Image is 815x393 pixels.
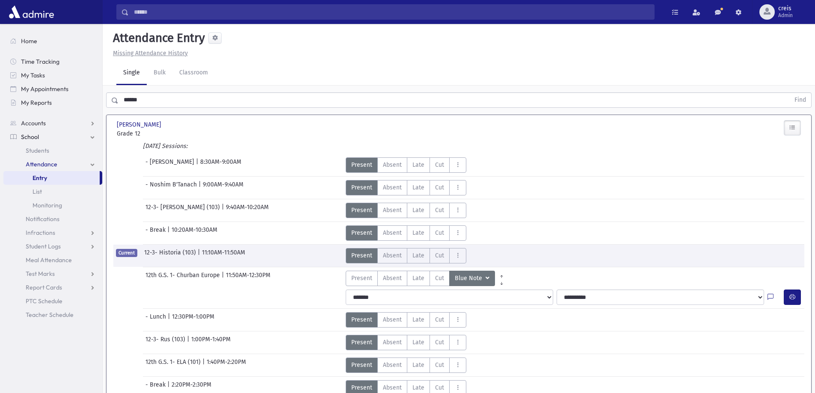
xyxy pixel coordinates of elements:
[435,228,444,237] span: Cut
[3,185,102,198] a: List
[412,338,424,347] span: Late
[21,58,59,65] span: Time Tracking
[172,312,214,328] span: 12:30PM-1:00PM
[412,160,424,169] span: Late
[145,271,222,286] span: 12th G.S. 1- Churban Europe
[203,180,243,195] span: 9:00AM-9:40AM
[351,338,372,347] span: Present
[21,119,46,127] span: Accounts
[187,335,191,350] span: |
[33,188,42,195] span: List
[21,37,37,45] span: Home
[196,157,200,173] span: |
[110,31,205,45] h5: Attendance Entry
[351,383,372,392] span: Present
[351,206,372,215] span: Present
[3,96,102,109] a: My Reports
[449,271,495,286] button: Blue Note
[435,360,444,369] span: Cut
[26,284,62,291] span: Report Cards
[202,358,207,373] span: |
[383,160,402,169] span: Absent
[145,157,196,173] span: - [PERSON_NAME]
[351,183,372,192] span: Present
[144,248,198,263] span: 12-3- Historia (103)
[222,271,226,286] span: |
[21,133,39,141] span: School
[207,358,246,373] span: 1:40PM-2:20PM
[351,360,372,369] span: Present
[383,206,402,215] span: Absent
[351,251,372,260] span: Present
[198,248,202,263] span: |
[3,116,102,130] a: Accounts
[3,253,102,267] a: Meal Attendance
[26,242,61,250] span: Student Logs
[412,360,424,369] span: Late
[33,174,47,182] span: Entry
[26,215,59,223] span: Notifications
[346,180,466,195] div: AttTypes
[3,144,102,157] a: Students
[26,160,57,168] span: Attendance
[145,358,202,373] span: 12th G.S. 1- ELA (101)
[383,338,402,347] span: Absent
[435,160,444,169] span: Cut
[383,228,402,237] span: Absent
[383,274,402,283] span: Absent
[435,338,444,347] span: Cut
[113,50,188,57] u: Missing Attendance History
[435,251,444,260] span: Cut
[3,239,102,253] a: Student Logs
[147,61,172,85] a: Bulk
[778,12,793,19] span: Admin
[26,311,74,319] span: Teacher Schedule
[435,274,444,283] span: Cut
[351,315,372,324] span: Present
[383,383,402,392] span: Absent
[412,274,424,283] span: Late
[3,130,102,144] a: School
[346,358,466,373] div: AttTypes
[351,160,372,169] span: Present
[383,315,402,324] span: Absent
[110,50,188,57] a: Missing Attendance History
[172,225,217,241] span: 10:20AM-10:30AM
[346,248,466,263] div: AttTypes
[168,312,172,328] span: |
[172,61,215,85] a: Classroom
[21,71,45,79] span: My Tasks
[495,278,508,284] a: All Later
[202,248,245,263] span: 11:10AM-11:50AM
[116,61,147,85] a: Single
[3,68,102,82] a: My Tasks
[226,271,270,286] span: 11:50AM-12:30PM
[789,93,811,107] button: Find
[191,335,231,350] span: 1:00PM-1:40PM
[3,55,102,68] a: Time Tracking
[145,203,222,218] span: 12-3- [PERSON_NAME] (103)
[778,5,793,12] span: creis
[26,229,55,236] span: Infractions
[21,85,68,93] span: My Appointments
[33,201,62,209] span: Monitoring
[3,34,102,48] a: Home
[145,312,168,328] span: - Lunch
[346,157,466,173] div: AttTypes
[145,180,199,195] span: - Noshim B'Tanach
[3,267,102,281] a: Test Marks
[7,3,56,21] img: AdmirePro
[412,383,424,392] span: Late
[21,99,52,106] span: My Reports
[435,206,444,215] span: Cut
[117,120,163,129] span: [PERSON_NAME]
[3,226,102,239] a: Infractions
[143,142,187,150] i: [DATE] Sessions:
[412,206,424,215] span: Late
[412,228,424,237] span: Late
[116,249,137,257] span: Current
[145,225,167,241] span: - Break
[346,312,466,328] div: AttTypes
[26,147,49,154] span: Students
[199,180,203,195] span: |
